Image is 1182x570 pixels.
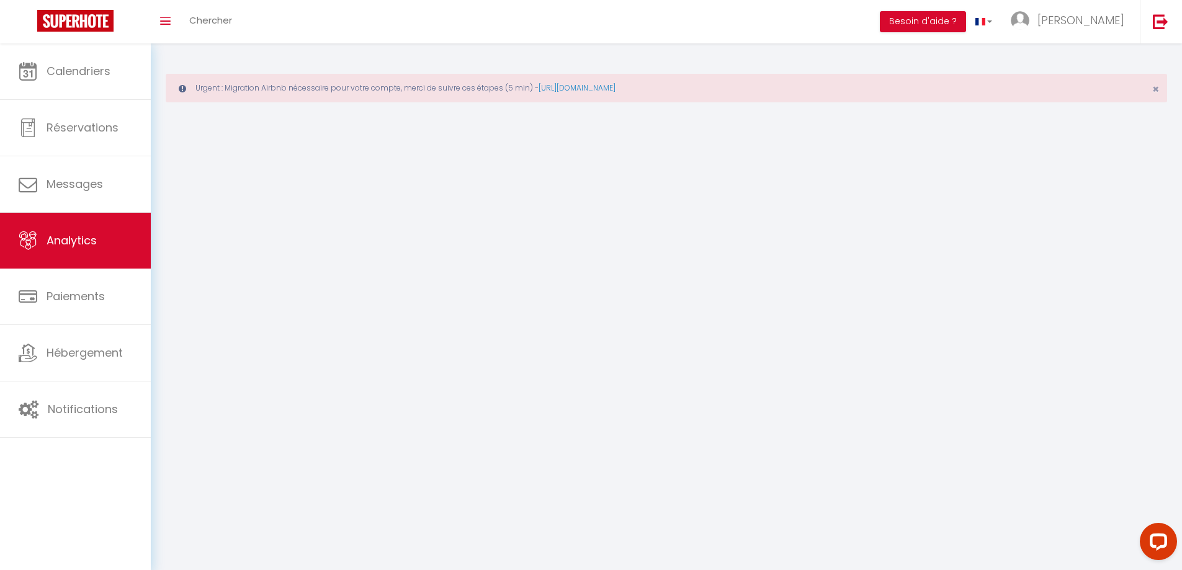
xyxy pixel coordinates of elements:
div: Urgent : Migration Airbnb nécessaire pour votre compte, merci de suivre ces étapes (5 min) - [166,74,1167,102]
button: Close [1152,84,1159,95]
span: Réservations [47,120,119,135]
img: Super Booking [37,10,114,32]
span: Notifications [48,401,118,417]
span: Calendriers [47,63,110,79]
span: [PERSON_NAME] [1037,12,1124,28]
span: × [1152,81,1159,97]
span: Chercher [189,14,232,27]
img: ... [1011,11,1029,30]
button: Besoin d'aide ? [880,11,966,32]
img: logout [1153,14,1168,29]
span: Analytics [47,233,97,248]
span: Hébergement [47,345,123,360]
a: [URL][DOMAIN_NAME] [539,82,616,93]
iframe: LiveChat chat widget [1130,518,1182,570]
span: Paiements [47,288,105,304]
span: Messages [47,176,103,192]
